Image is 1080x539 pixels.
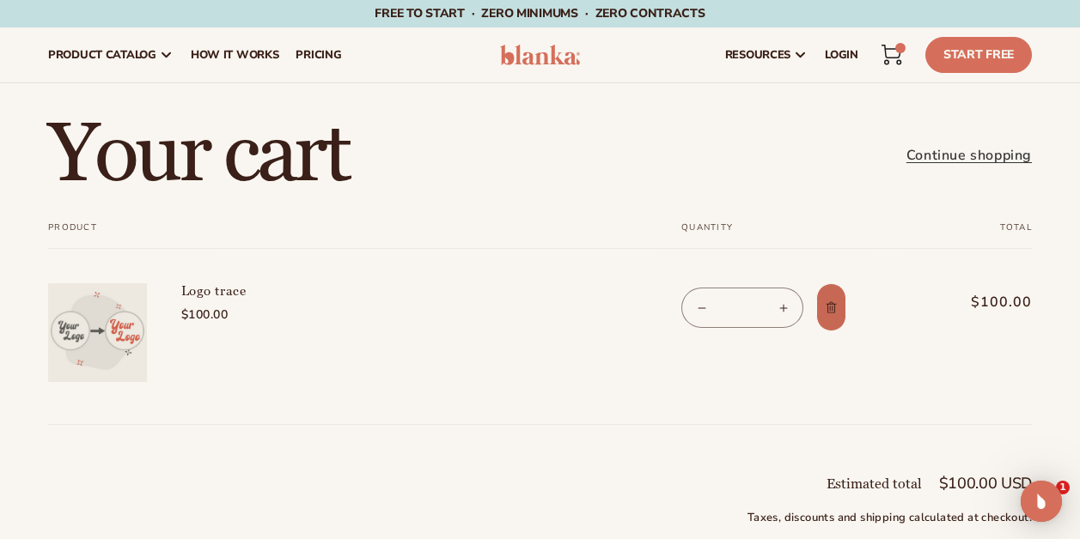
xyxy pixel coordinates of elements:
[638,222,908,249] th: Quantity
[731,510,1032,527] small: Taxes, discounts and shipping calculated at checkout.
[717,27,816,82] a: resources
[375,5,705,21] span: Free to start · ZERO minimums · ZERO contracts
[900,43,900,53] span: 1
[943,292,1032,312] span: $100.00
[906,143,1032,168] a: Continue shopping
[825,48,858,62] span: LOGIN
[48,283,147,382] img: Logo trace.
[827,477,922,491] h2: Estimated total
[40,27,182,82] a: product catalog
[1056,481,1070,494] span: 1
[48,48,156,62] span: product catalog
[182,27,288,82] a: How It Works
[925,37,1032,73] a: Start Free
[725,48,790,62] span: resources
[1021,481,1062,522] div: Open Intercom Messenger
[816,283,846,331] a: Remove Logo trace
[181,283,439,300] a: Logo trace
[500,45,581,65] img: logo
[296,48,341,62] span: pricing
[287,27,350,82] a: pricing
[191,48,279,62] span: How It Works
[181,306,439,324] div: $100.00
[48,114,348,197] h1: Your cart
[816,27,867,82] a: LOGIN
[908,222,1032,249] th: Total
[48,222,638,249] th: Product
[939,475,1032,491] p: $100.00 USD
[721,288,764,328] input: Quantity for Logo trace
